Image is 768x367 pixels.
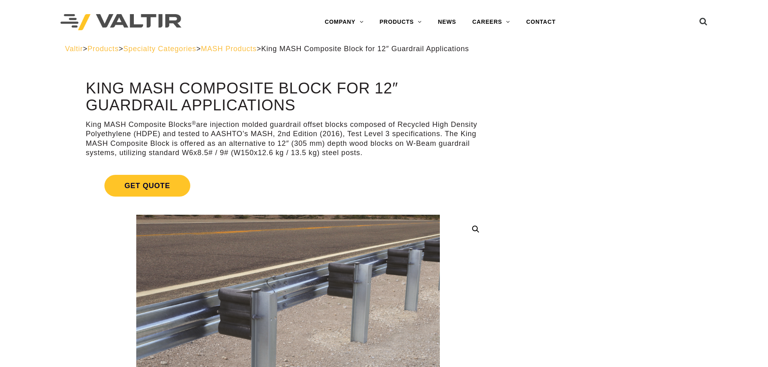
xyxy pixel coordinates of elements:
[430,14,464,30] a: NEWS
[86,165,490,206] a: Get Quote
[65,45,83,53] a: Valtir
[104,175,190,197] span: Get Quote
[371,14,430,30] a: PRODUCTS
[518,14,564,30] a: CONTACT
[60,14,181,31] img: Valtir
[464,14,518,30] a: CAREERS
[468,222,483,236] a: 🔍
[261,45,469,53] span: King MASH Composite Block for 12″ Guardrail Applications
[86,80,490,114] h1: King MASH Composite Block for 12″ Guardrail Applications
[192,120,196,126] sup: ®
[86,120,490,158] p: King MASH Composite Blocks are injection molded guardrail offset blocks composed of Recycled High...
[65,44,703,54] div: > > > >
[87,45,119,53] a: Products
[316,14,371,30] a: COMPANY
[123,45,196,53] a: Specialty Categories
[201,45,256,53] a: MASH Products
